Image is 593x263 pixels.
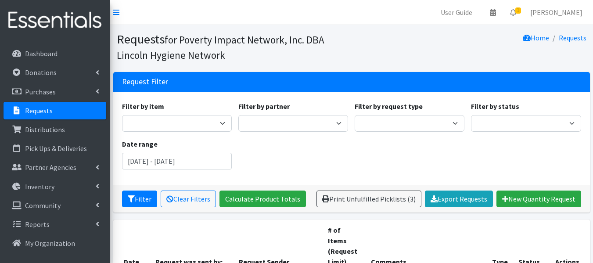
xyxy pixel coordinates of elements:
label: Filter by partner [238,101,290,112]
small: for Poverty Impact Network, Inc. DBA Lincoln Hygiene Network [117,33,324,61]
a: Home [523,33,549,42]
a: My Organization [4,234,106,252]
a: Clear Filters [161,191,216,207]
a: User Guide [434,4,479,21]
a: Partner Agencies [4,159,106,176]
p: Community [25,201,61,210]
a: Purchases [4,83,106,101]
a: Reports [4,216,106,233]
a: Calculate Product Totals [219,191,306,207]
img: HumanEssentials [4,6,106,35]
a: Community [4,197,106,214]
a: New Quantity Request [496,191,581,207]
a: Export Requests [425,191,493,207]
a: Dashboard [4,45,106,62]
h3: Request Filter [122,77,168,86]
a: Requests [4,102,106,119]
p: Distributions [25,125,65,134]
a: Inventory [4,178,106,195]
a: Print Unfulfilled Picklists (3) [316,191,421,207]
a: Requests [559,33,586,42]
label: Filter by request type [355,101,423,112]
a: 1 [503,4,523,21]
label: Filter by item [122,101,164,112]
a: [PERSON_NAME] [523,4,589,21]
p: Requests [25,106,53,115]
label: Filter by status [471,101,519,112]
h1: Requests [117,32,349,62]
p: Dashboard [25,49,58,58]
a: Donations [4,64,106,81]
a: Pick Ups & Deliveries [4,140,106,157]
p: Pick Ups & Deliveries [25,144,87,153]
a: Distributions [4,121,106,138]
p: Purchases [25,87,56,96]
span: 1 [515,7,521,14]
button: Filter [122,191,157,207]
input: January 1, 2011 - December 31, 2011 [122,153,232,169]
p: Inventory [25,182,54,191]
p: Reports [25,220,50,229]
p: Partner Agencies [25,163,76,172]
p: My Organization [25,239,75,248]
p: Donations [25,68,57,77]
label: Date range [122,139,158,149]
